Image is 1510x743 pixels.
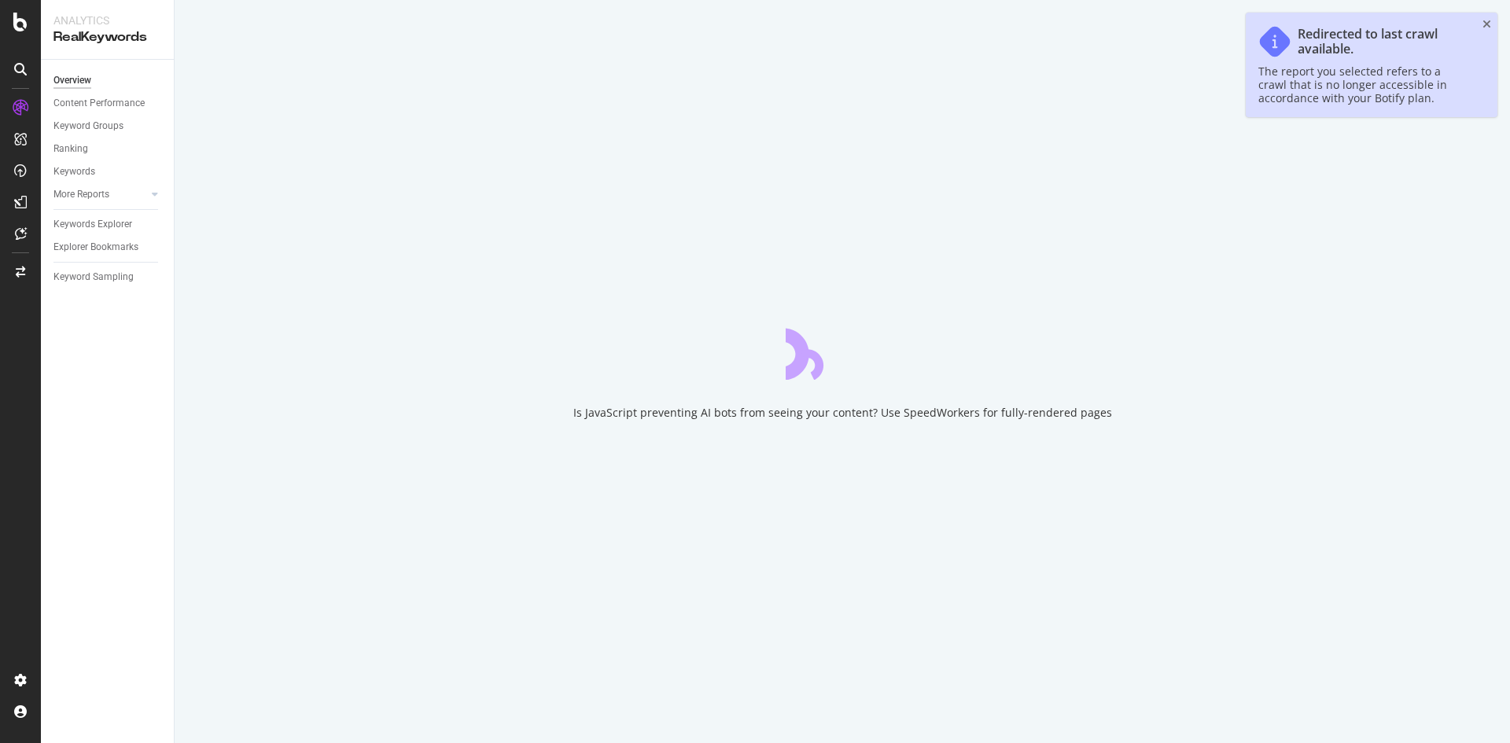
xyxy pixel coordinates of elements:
a: Overview [53,72,163,89]
div: Keyword Groups [53,118,123,134]
div: Is JavaScript preventing AI bots from seeing your content? Use SpeedWorkers for fully-rendered pages [573,405,1112,421]
div: Ranking [53,141,88,157]
a: Content Performance [53,95,163,112]
div: RealKeywords [53,28,161,46]
a: Keyword Sampling [53,269,163,285]
div: animation [786,323,899,380]
div: Overview [53,72,91,89]
div: The report you selected refers to a crawl that is no longer accessible in accordance with your Bo... [1258,64,1469,105]
div: More Reports [53,186,109,203]
a: Ranking [53,141,163,157]
a: Explorer Bookmarks [53,239,163,256]
a: Keyword Groups [53,118,163,134]
a: More Reports [53,186,147,203]
a: Keywords [53,164,163,180]
div: close toast [1482,19,1491,30]
div: Keywords [53,164,95,180]
div: Keywords Explorer [53,216,132,233]
div: Keyword Sampling [53,269,134,285]
div: Analytics [53,13,161,28]
div: Redirected to last crawl available. [1298,27,1469,57]
a: Keywords Explorer [53,216,163,233]
div: Explorer Bookmarks [53,239,138,256]
div: Content Performance [53,95,145,112]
